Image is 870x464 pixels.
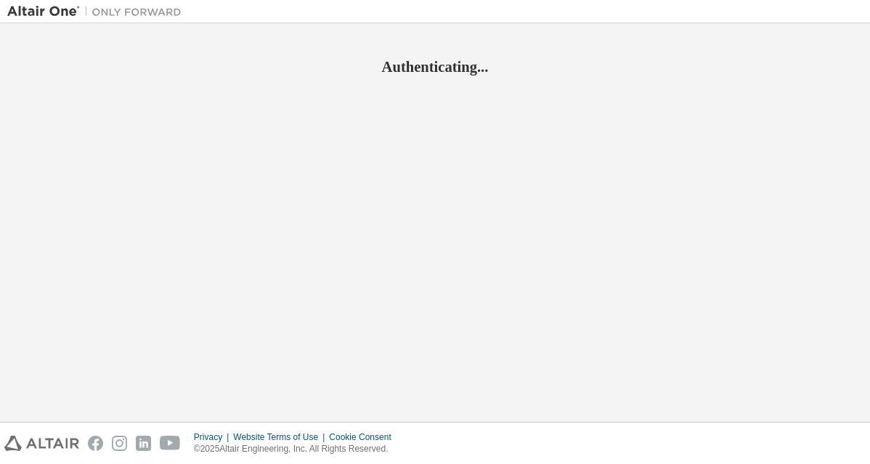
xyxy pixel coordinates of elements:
img: altair_logo.svg [4,436,79,451]
img: linkedin.svg [136,436,151,451]
h2: Authenticating... [7,57,863,76]
div: Privacy [194,431,233,443]
div: Cookie Consent [329,431,399,443]
img: instagram.svg [112,436,127,451]
img: youtube.svg [160,436,181,451]
div: Website Terms of Use [233,431,329,443]
img: Altair One [7,4,189,19]
img: facebook.svg [88,436,103,451]
p: © 2025 Altair Engineering, Inc. All Rights Reserved. [194,443,400,455]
